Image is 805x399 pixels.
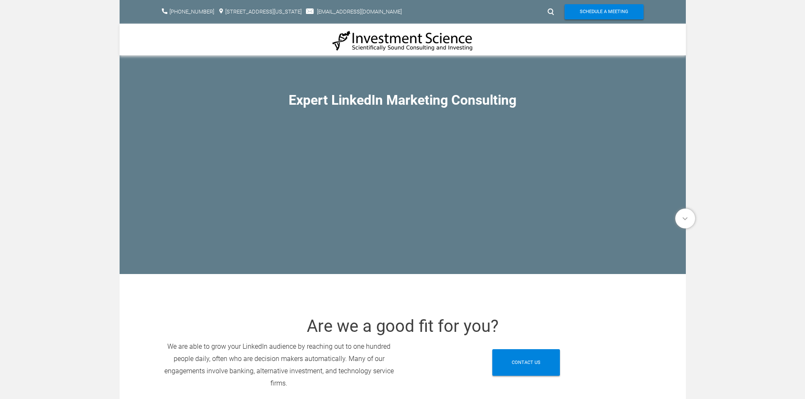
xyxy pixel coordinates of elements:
[162,341,396,389] div: We are able to grow your LinkedIn audience by reaching out to one hundred people daily, often who...
[512,349,540,376] span: Contact Us
[332,30,473,52] img: Investment Science | NYC Consulting Services
[565,4,644,19] a: Schedule A Meeting
[307,316,499,336] font: Are we a good fit for you?
[580,4,628,19] span: Schedule A Meeting
[492,349,560,376] a: Contact Us
[317,8,402,15] a: [EMAIL_ADDRESS][DOMAIN_NAME]
[225,8,302,15] a: [STREET_ADDRESS][US_STATE]​
[289,92,516,108] font: Expert LinkedIn Marketing Consulting
[169,8,214,15] a: [PHONE_NUMBER]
